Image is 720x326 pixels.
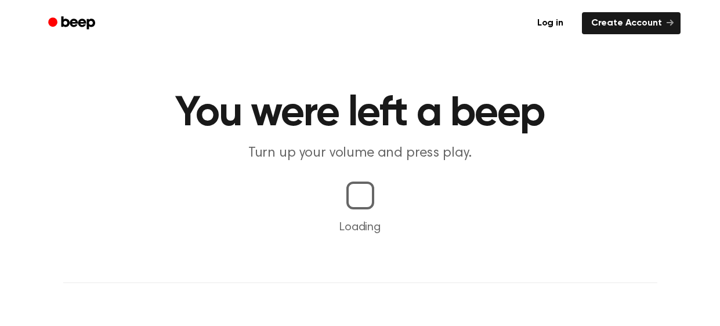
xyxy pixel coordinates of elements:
[526,10,575,37] a: Log in
[582,12,681,34] a: Create Account
[138,144,583,163] p: Turn up your volume and press play.
[14,219,706,236] p: Loading
[63,93,657,135] h1: You were left a beep
[40,12,106,35] a: Beep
